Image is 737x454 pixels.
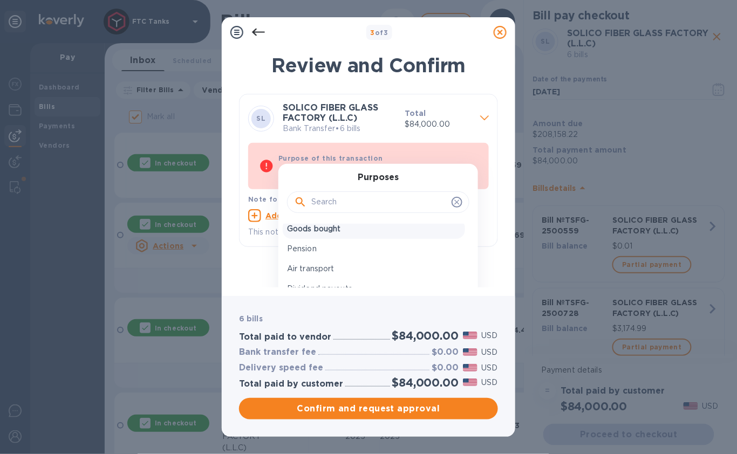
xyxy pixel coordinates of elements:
h2: $84,000.00 [392,329,459,342]
div: SLSOLICO FIBER GLASS FACTORY (L.L.C)Bank Transfer•6 billsTotal$84,000.00Purpose of this transacti... [248,103,489,238]
b: Note for the vendor (optional) [248,195,366,203]
b: Purpose of this transaction [278,154,383,162]
p: Pension [287,243,461,254]
h3: Total paid by customer [239,379,343,389]
p: Air transport [287,263,461,274]
p: USD [482,362,498,374]
p: Bank Transfer • 6 bills [283,123,396,134]
h3: $0.00 [432,363,459,373]
p: USD [482,347,498,358]
h2: $84,000.00 [392,376,459,389]
img: USD [463,348,477,356]
b: Total [405,109,426,118]
p: Select purpose [278,166,336,177]
p: Dividend payouts [287,283,461,294]
h3: Bank transfer fee [239,347,316,357]
p: This note will be shared with your vendor via email [248,226,489,238]
span: Confirm and request approval [248,402,489,415]
h3: Purposes [358,173,399,183]
img: USD [463,379,477,386]
h3: Delivery speed fee [239,363,323,373]
u: Add a note [265,211,311,220]
input: Search [311,194,447,210]
p: USD [482,377,498,388]
button: Confirm and request approval [239,398,498,419]
img: USD [463,332,477,339]
h3: $0.00 [432,347,459,357]
b: SOLICO FIBER GLASS FACTORY (L.L.C) [283,102,378,123]
p: USD [482,330,498,341]
img: USD [463,364,477,372]
b: 6 bills [239,314,263,323]
b: of 3 [371,29,388,37]
p: Goods bought [287,223,461,235]
p: $84,000.00 [405,119,472,130]
h1: Review and Confirm [239,54,498,77]
h3: Total paid to vendor [239,332,331,342]
span: 3 [371,29,375,37]
b: SL [257,114,266,122]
